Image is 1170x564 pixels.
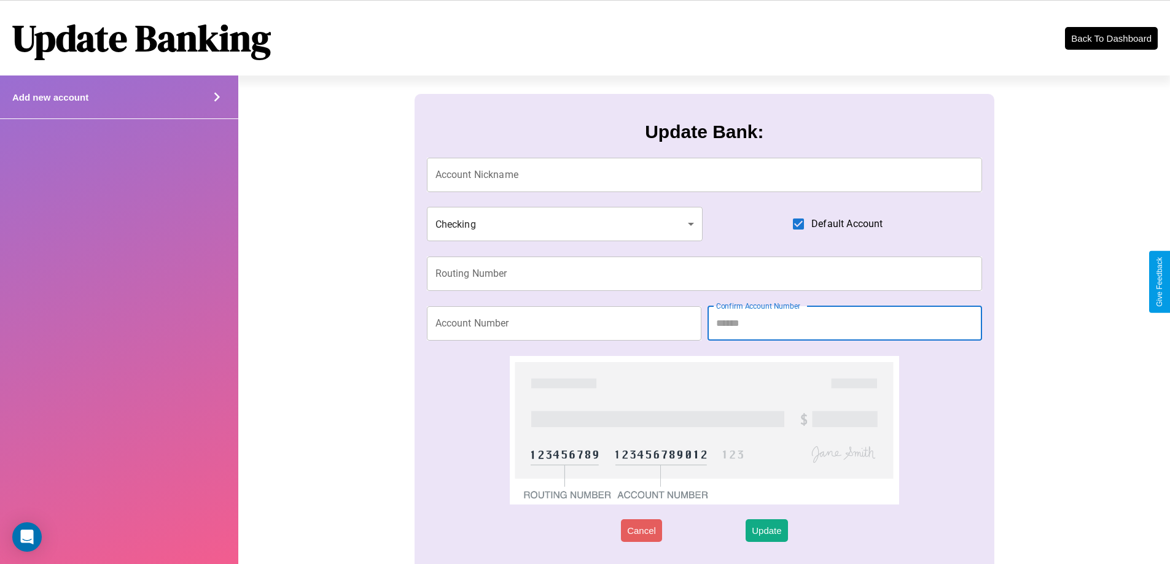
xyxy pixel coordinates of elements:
[1065,27,1158,50] button: Back To Dashboard
[645,122,763,142] h3: Update Bank:
[621,519,662,542] button: Cancel
[427,207,703,241] div: Checking
[12,522,42,552] div: Open Intercom Messenger
[716,301,800,311] label: Confirm Account Number
[1155,257,1164,307] div: Give Feedback
[12,13,271,63] h1: Update Banking
[12,92,88,102] h4: Add new account
[811,217,883,231] span: Default Account
[510,356,899,504] img: check
[746,519,787,542] button: Update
